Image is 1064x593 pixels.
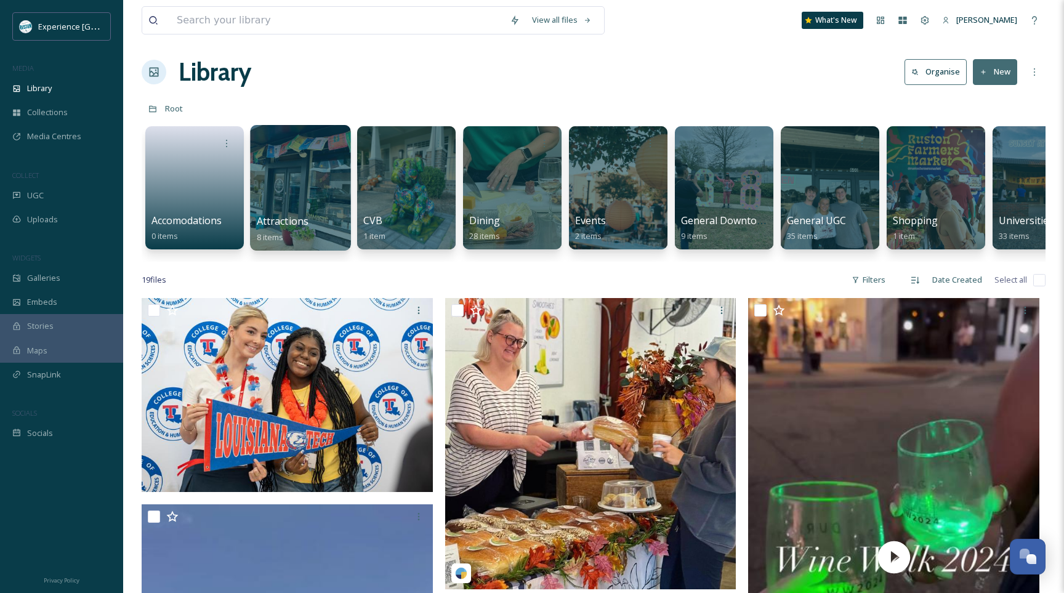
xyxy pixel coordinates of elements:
[455,567,467,579] img: snapsea-logo.png
[999,214,1054,227] span: Universities
[151,230,178,241] span: 0 items
[575,230,602,241] span: 2 items
[363,214,382,227] span: CVB
[681,215,770,241] a: General Downtown9 items
[12,171,39,180] span: COLLECT
[956,14,1017,25] span: [PERSON_NAME]
[27,131,81,142] span: Media Centres
[142,274,166,286] span: 19 file s
[38,20,160,32] span: Experience [GEOGRAPHIC_DATA]
[787,215,846,241] a: General UGC35 items
[12,408,37,418] span: SOCIALS
[27,345,47,357] span: Maps
[27,190,44,201] span: UGC
[575,215,606,241] a: Events2 items
[27,272,60,284] span: Galleries
[469,215,500,241] a: Dining28 items
[445,298,736,589] img: rustoncvb-5552092.jpg
[12,253,41,262] span: WIDGETS
[27,369,61,381] span: SnapLink
[27,107,68,118] span: Collections
[20,20,32,33] img: 24IZHUKKFBA4HCESFN4PRDEIEY.avif
[999,230,1030,241] span: 33 items
[363,215,385,241] a: CVB1 item
[165,103,183,114] span: Root
[681,214,770,227] span: General Downtown
[802,12,863,29] a: What's New
[469,214,500,227] span: Dining
[257,231,284,242] span: 8 items
[893,214,938,227] span: Shopping
[936,8,1023,32] a: [PERSON_NAME]
[27,296,57,308] span: Embeds
[44,572,79,587] a: Privacy Policy
[681,230,707,241] span: 9 items
[151,214,222,227] span: Accomodations
[905,59,973,84] a: Organise
[151,215,222,241] a: Accomodations0 items
[893,215,938,241] a: Shopping1 item
[575,214,606,227] span: Events
[179,54,251,91] a: Library
[905,59,967,84] button: Organise
[27,320,54,332] span: Stories
[27,83,52,94] span: Library
[893,230,915,241] span: 1 item
[257,216,309,243] a: Attractions8 items
[787,230,818,241] span: 35 items
[44,576,79,584] span: Privacy Policy
[165,101,183,116] a: Root
[363,230,385,241] span: 1 item
[926,268,988,292] div: Date Created
[999,215,1054,241] a: Universities33 items
[27,214,58,225] span: Uploads
[526,8,598,32] a: View all files
[12,63,34,73] span: MEDIA
[973,59,1017,84] button: New
[787,214,846,227] span: General UGC
[257,214,309,228] span: Attractions
[171,7,504,34] input: Search your library
[1010,539,1046,575] button: Open Chat
[27,427,53,439] span: Socials
[845,268,892,292] div: Filters
[994,274,1027,286] span: Select all
[142,298,433,493] img: 240610-CEHS-Social-38.jpg
[469,230,500,241] span: 28 items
